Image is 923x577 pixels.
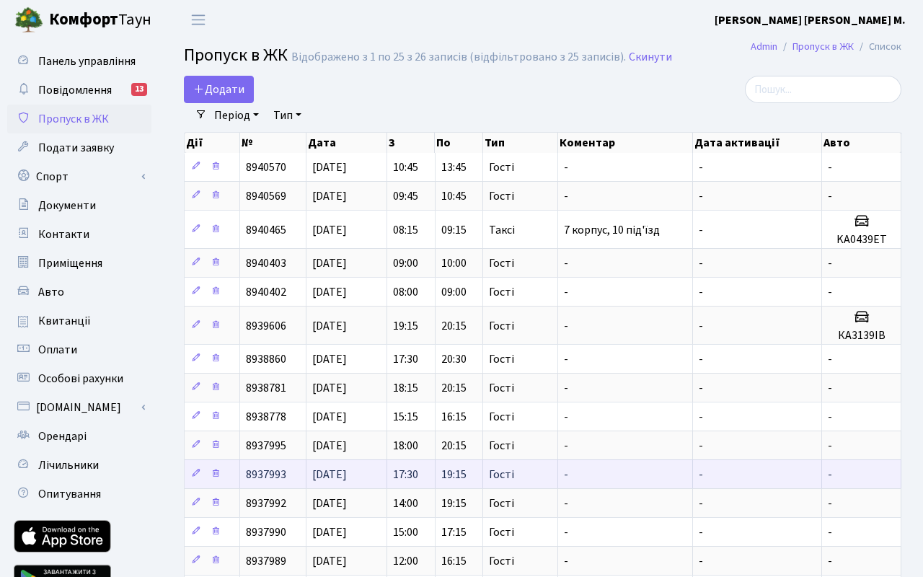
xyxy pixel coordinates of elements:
[312,351,347,367] span: [DATE]
[312,553,347,569] span: [DATE]
[699,188,703,204] span: -
[38,371,123,387] span: Особові рахунки
[38,457,99,473] span: Лічильники
[7,162,151,191] a: Спорт
[246,380,286,396] span: 8938781
[291,50,626,64] div: Відображено з 1 по 25 з 26 записів (відфільтровано з 25 записів).
[38,486,101,502] span: Опитування
[828,438,832,454] span: -
[489,286,514,298] span: Гості
[246,255,286,271] span: 8940403
[441,188,467,204] span: 10:45
[7,278,151,307] a: Авто
[441,553,467,569] span: 16:15
[246,188,286,204] span: 8940569
[564,438,568,454] span: -
[312,159,347,175] span: [DATE]
[246,222,286,238] span: 8940465
[393,318,418,334] span: 19:15
[184,76,254,103] a: Додати
[564,467,568,483] span: -
[435,133,483,153] th: По
[441,409,467,425] span: 16:15
[489,498,514,509] span: Гості
[564,351,568,367] span: -
[699,255,703,271] span: -
[246,318,286,334] span: 8939606
[393,255,418,271] span: 09:00
[489,224,515,236] span: Таксі
[49,8,151,32] span: Таун
[489,469,514,480] span: Гості
[7,307,151,335] a: Квитанції
[441,318,467,334] span: 20:15
[699,318,703,334] span: -
[564,380,568,396] span: -
[745,76,901,103] input: Пошук...
[564,409,568,425] span: -
[441,524,467,540] span: 17:15
[822,133,901,153] th: Авто
[441,222,467,238] span: 09:15
[699,467,703,483] span: -
[715,12,906,28] b: [PERSON_NAME] [PERSON_NAME] М.
[38,53,136,69] span: Панель управління
[208,103,265,128] a: Період
[312,284,347,300] span: [DATE]
[489,190,514,202] span: Гості
[7,335,151,364] a: Оплати
[38,140,114,156] span: Подати заявку
[184,43,288,68] span: Пропуск в ЖК
[393,467,418,483] span: 17:30
[393,351,418,367] span: 17:30
[312,409,347,425] span: [DATE]
[7,133,151,162] a: Подати заявку
[38,313,91,329] span: Квитанції
[38,111,109,127] span: Пропуск в ЖК
[180,8,216,32] button: Переключити навігацію
[7,76,151,105] a: Повідомлення13
[564,553,568,569] span: -
[489,162,514,173] span: Гості
[246,495,286,511] span: 8937992
[7,191,151,220] a: Документи
[699,409,703,425] span: -
[564,255,568,271] span: -
[699,438,703,454] span: -
[246,409,286,425] span: 8938778
[246,159,286,175] span: 8940570
[7,451,151,480] a: Лічильники
[387,133,436,153] th: З
[693,133,822,153] th: Дата активації
[246,524,286,540] span: 8937990
[729,32,923,62] nav: breadcrumb
[312,222,347,238] span: [DATE]
[312,318,347,334] span: [DATE]
[131,83,147,96] div: 13
[38,342,77,358] span: Оплати
[564,159,568,175] span: -
[699,159,703,175] span: -
[699,222,703,238] span: -
[828,188,832,204] span: -
[564,188,568,204] span: -
[699,524,703,540] span: -
[393,553,418,569] span: 12:00
[240,133,306,153] th: №
[312,380,347,396] span: [DATE]
[441,255,467,271] span: 10:00
[14,6,43,35] img: logo.png
[828,524,832,540] span: -
[306,133,387,153] th: Дата
[828,351,832,367] span: -
[828,495,832,511] span: -
[312,495,347,511] span: [DATE]
[393,284,418,300] span: 08:00
[246,553,286,569] span: 8937989
[828,380,832,396] span: -
[393,409,418,425] span: 15:15
[854,39,901,55] li: Список
[38,226,89,242] span: Контакти
[38,428,87,444] span: Орендарі
[441,159,467,175] span: 13:45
